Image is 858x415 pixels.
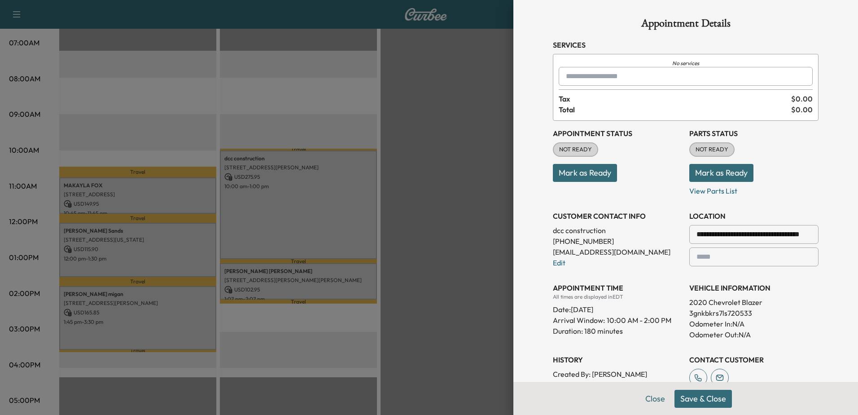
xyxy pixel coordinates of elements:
[689,318,819,329] p: Odometer In: N/A
[689,283,819,293] h3: VEHICLE INFORMATION
[674,390,732,408] button: Save & Close
[559,93,791,104] span: Tax
[639,390,671,408] button: Close
[553,40,819,50] h3: Services
[553,247,682,257] p: [EMAIL_ADDRESS][DOMAIN_NAME]
[689,354,819,365] h3: CONTACT CUSTOMER
[607,315,671,326] span: 10:00 AM - 2:00 PM
[689,297,819,308] p: 2020 Chevrolet Blazer
[559,60,813,67] i: No services
[689,308,819,318] p: 3gnkbkrs7ls720533
[791,93,813,104] span: $ 0.00
[690,145,734,154] span: NOT READY
[553,354,682,365] h3: History
[553,283,682,293] h3: APPOINTMENT TIME
[553,293,682,300] div: All times are displayed in EDT
[553,300,682,315] div: Date: [DATE]
[553,18,819,32] h1: Appointment Details
[553,326,682,336] p: Duration: 180 minutes
[553,164,617,182] button: Mark as Ready
[689,211,819,221] h3: LOCATION
[689,128,819,139] h3: Parts Status
[553,225,682,236] p: dcc construction
[553,369,682,380] p: Created By : [PERSON_NAME]
[689,164,753,182] button: Mark as Ready
[553,258,565,267] a: Edit
[689,182,819,196] p: View Parts List
[553,315,682,326] p: Arrival Window:
[554,145,597,154] span: NOT READY
[553,211,682,221] h3: CUSTOMER CONTACT INFO
[553,236,682,247] p: [PHONE_NUMBER]
[553,128,682,139] h3: Appointment Status
[689,329,819,340] p: Odometer Out: N/A
[791,104,813,115] span: $ 0.00
[559,104,791,115] span: Total
[553,380,682,390] p: Created At : [DATE] 4:49:20 PM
